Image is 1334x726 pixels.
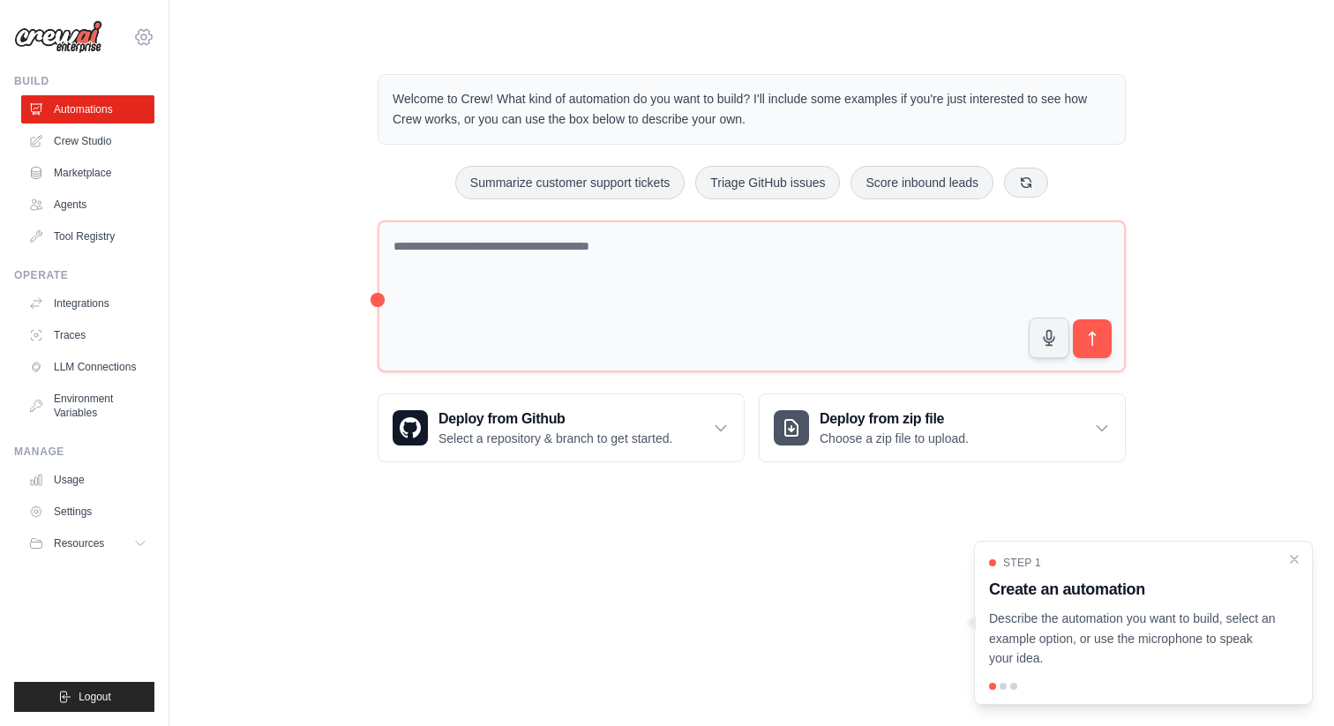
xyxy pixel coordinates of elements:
[14,445,154,459] div: Manage
[21,529,154,558] button: Resources
[14,682,154,712] button: Logout
[820,430,969,447] p: Choose a zip file to upload.
[989,609,1277,669] p: Describe the automation you want to build, select an example option, or use the microphone to spe...
[21,321,154,349] a: Traces
[438,430,672,447] p: Select a repository & branch to get started.
[21,127,154,155] a: Crew Studio
[393,89,1111,130] p: Welcome to Crew! What kind of automation do you want to build? I'll include some examples if you'...
[21,289,154,318] a: Integrations
[21,95,154,123] a: Automations
[21,191,154,219] a: Agents
[1003,556,1041,570] span: Step 1
[21,385,154,427] a: Environment Variables
[14,20,102,54] img: Logo
[21,222,154,251] a: Tool Registry
[14,268,154,282] div: Operate
[21,466,154,494] a: Usage
[1246,641,1334,726] iframe: Chat Widget
[989,577,1277,602] h3: Create an automation
[455,166,685,199] button: Summarize customer support tickets
[851,166,993,199] button: Score inbound leads
[21,159,154,187] a: Marketplace
[820,408,969,430] h3: Deploy from zip file
[14,74,154,88] div: Build
[438,408,672,430] h3: Deploy from Github
[1287,552,1301,566] button: Close walkthrough
[695,166,840,199] button: Triage GitHub issues
[79,690,111,704] span: Logout
[54,536,104,550] span: Resources
[21,353,154,381] a: LLM Connections
[21,498,154,526] a: Settings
